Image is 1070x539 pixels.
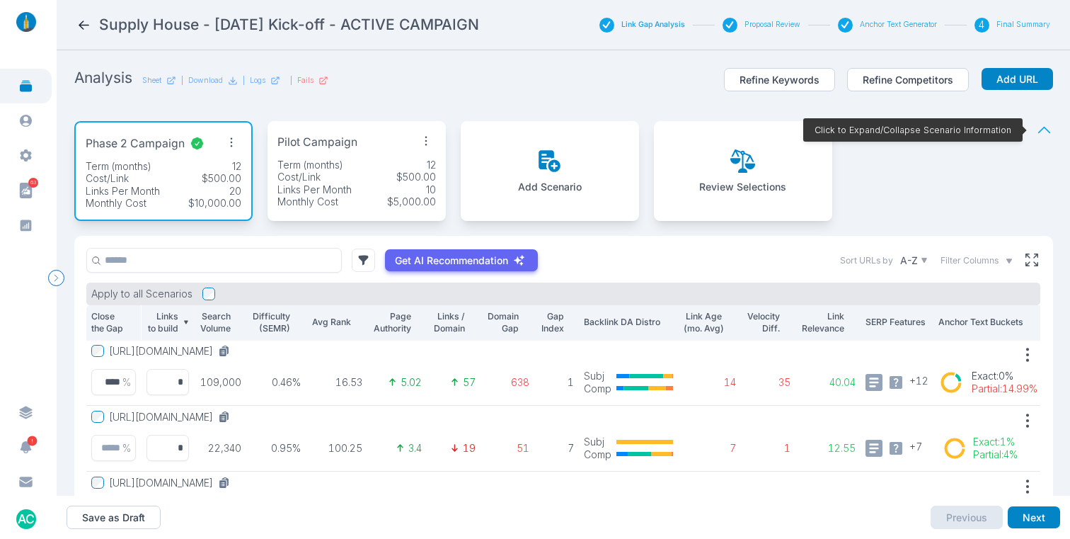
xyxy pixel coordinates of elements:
[297,76,313,86] p: Fails
[11,12,41,32] img: linklaunch_small.2ae18699.png
[86,172,129,185] p: Cost/Link
[746,310,780,335] p: Velocity Diff.
[122,376,131,389] p: %
[432,310,465,335] p: Links / Domain
[426,183,436,196] p: 10
[250,76,265,86] p: Logs
[518,149,582,193] button: Add Scenario
[973,448,1018,461] p: Partial : 4%
[91,288,192,300] p: Apply to all Scenarios
[122,442,131,455] p: %
[74,68,132,88] h2: Analysis
[277,195,338,208] p: Monthly Cost
[972,382,1037,395] p: Partial : 14.99%
[940,254,1013,267] button: Filter Columns
[408,442,422,455] p: 3.4
[427,159,436,171] p: 12
[311,376,362,389] p: 16.53
[584,370,611,382] p: Subj
[86,185,160,198] p: Links Per Month
[744,20,800,30] button: Proposal Review
[909,440,922,453] span: + 7
[311,316,351,329] p: Avg Rank
[146,310,178,335] p: Links to build
[372,310,411,335] p: Page Authority
[539,442,575,455] p: 7
[900,254,918,267] p: A-Z
[251,376,301,389] p: 0.46%
[91,310,125,335] p: Close the Gap
[982,68,1053,91] button: Add URL
[518,181,582,193] p: Add Scenario
[463,442,476,455] p: 19
[198,310,231,335] p: Search Volume
[683,442,736,455] p: 7
[865,316,928,329] p: SERP Features
[931,506,1003,530] button: Previous
[938,316,1037,329] p: Anchor Text Buckets
[860,20,937,30] button: Anchor Text Generator
[277,134,357,152] p: Pilot Campaign
[229,185,241,198] p: 20
[1008,506,1060,529] button: Next
[202,172,241,185] p: $500.00
[86,160,151,173] p: Term (months)
[86,197,146,210] p: Monthly Cost
[277,159,343,171] p: Term (months)
[996,20,1050,30] button: Final Summary
[800,376,856,389] p: 40.04
[485,442,529,455] p: 51
[683,310,725,335] p: Link Age (mo. Avg)
[800,310,844,335] p: Link Relevance
[198,376,241,389] p: 109,000
[251,442,301,455] p: 0.95%
[401,376,422,389] p: 5.02
[142,76,183,86] a: Sheet|
[683,376,736,389] p: 14
[539,310,564,335] p: Gap Index
[974,18,989,33] div: 4
[584,382,611,395] p: Comp
[277,171,321,183] p: Cost/Link
[290,76,328,86] div: |
[898,251,931,269] button: A-Z
[847,68,969,92] button: Refine Competitors
[584,436,611,448] p: Subj
[621,20,685,30] button: Link Gap Analysis
[243,76,280,86] div: |
[909,374,928,387] span: + 12
[972,370,1037,382] p: Exact : 0%
[485,310,519,335] p: Domain Gap
[99,15,479,35] h2: Supply House - June 2025 Kick-off - ACTIVE CAMPAIGN
[251,310,290,335] p: Difficulty (SEMR)
[485,376,529,389] p: 638
[699,149,786,193] button: Review Selections
[973,436,1018,448] p: Exact : 1%
[840,254,893,267] label: Sort URLs by
[385,249,538,272] button: Get AI Recommendation
[584,448,611,461] p: Comp
[746,442,791,455] p: 1
[746,376,791,389] p: 35
[463,376,476,389] p: 57
[188,197,241,210] p: $10,000.00
[142,76,161,86] p: Sheet
[109,411,236,424] button: [URL][DOMAIN_NAME]
[940,254,999,267] span: Filter Columns
[28,178,38,188] span: 63
[396,171,436,183] p: $500.00
[232,160,241,173] p: 12
[277,183,352,196] p: Links Per Month
[67,506,161,530] button: Save as Draft
[387,195,436,208] p: $5,000.00
[311,442,362,455] p: 100.25
[198,442,241,455] p: 22,340
[815,124,1011,137] p: Click to Expand/Collapse Scenario Information
[539,376,575,389] p: 1
[86,135,185,153] p: Phase 2 Campaign
[188,76,223,86] p: Download
[699,181,786,193] p: Review Selections
[109,477,236,489] button: [URL][DOMAIN_NAME]
[395,254,508,267] p: Get AI Recommendation
[800,442,856,455] p: 12.55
